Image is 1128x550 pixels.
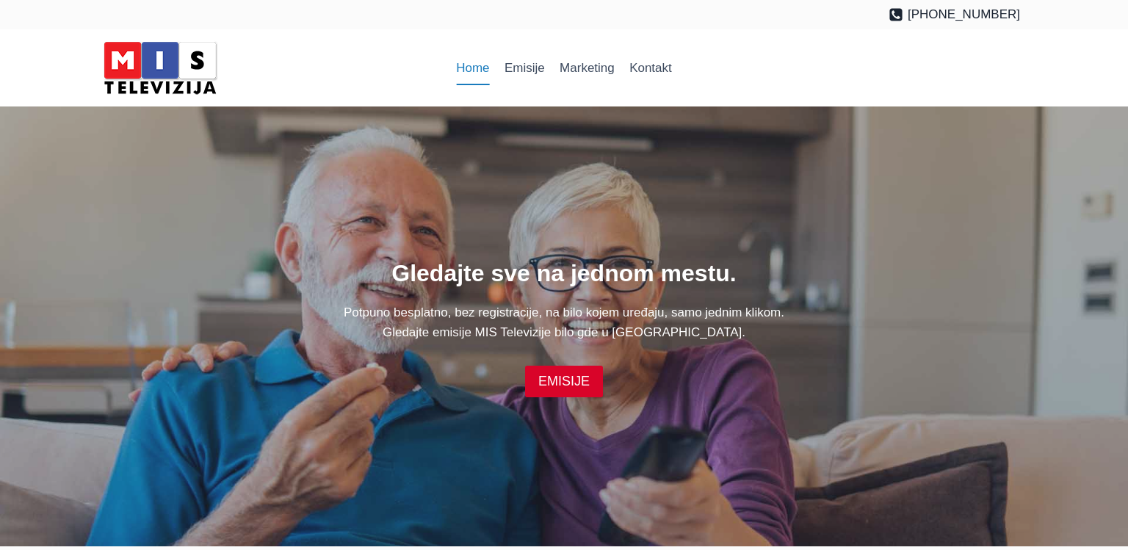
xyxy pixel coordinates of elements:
p: Potpuno besplatno, bez registracije, na bilo kojem uređaju, samo jednim klikom. Gledajte emisije ... [108,303,1020,342]
a: [PHONE_NUMBER] [889,4,1020,24]
a: Kontakt [622,51,679,86]
a: EMISIJE [525,366,603,397]
a: Home [449,51,497,86]
a: Emisije [497,51,552,86]
h1: Gledajte sve na jednom mestu. [108,256,1020,291]
img: MIS Television [98,37,223,99]
span: [PHONE_NUMBER] [908,4,1020,24]
a: Marketing [552,51,622,86]
nav: Primary [449,51,679,86]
